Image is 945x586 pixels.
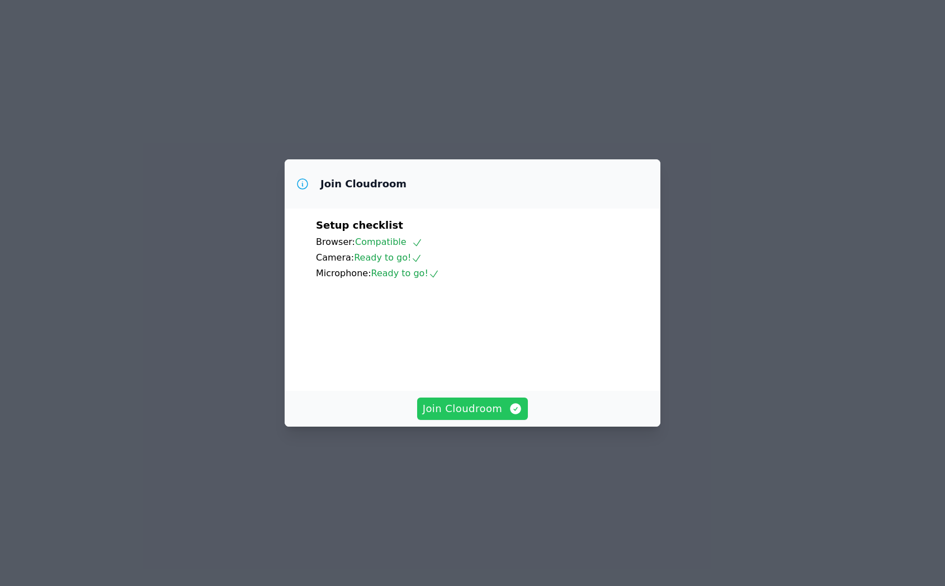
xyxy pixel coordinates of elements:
[355,237,423,247] span: Compatible
[316,252,354,263] span: Camera:
[316,237,355,247] span: Browser:
[354,252,422,263] span: Ready to go!
[316,219,403,231] span: Setup checklist
[320,177,407,191] h3: Join Cloudroom
[316,268,371,278] span: Microphone:
[371,268,440,278] span: Ready to go!
[423,401,523,417] span: Join Cloudroom
[417,398,528,420] button: Join Cloudroom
